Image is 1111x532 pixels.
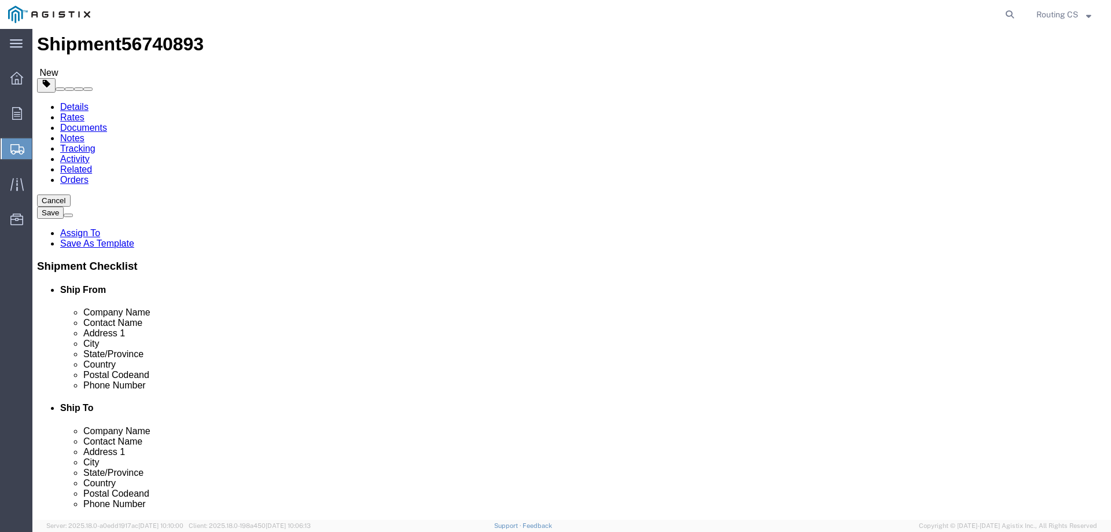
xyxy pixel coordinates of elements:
[266,522,311,529] span: [DATE] 10:06:13
[138,522,183,529] span: [DATE] 10:10:00
[523,522,552,529] a: Feedback
[32,29,1111,520] iframe: To enrich screen reader interactions, please activate Accessibility in Grammarly extension settings
[189,522,311,529] span: Client: 2025.18.0-198a450
[8,6,90,23] img: logo
[1036,8,1078,21] span: Routing CS
[919,521,1097,531] span: Copyright © [DATE]-[DATE] Agistix Inc., All Rights Reserved
[1036,8,1095,21] button: Routing CS
[46,522,183,529] span: Server: 2025.18.0-a0edd1917ac
[494,522,523,529] a: Support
